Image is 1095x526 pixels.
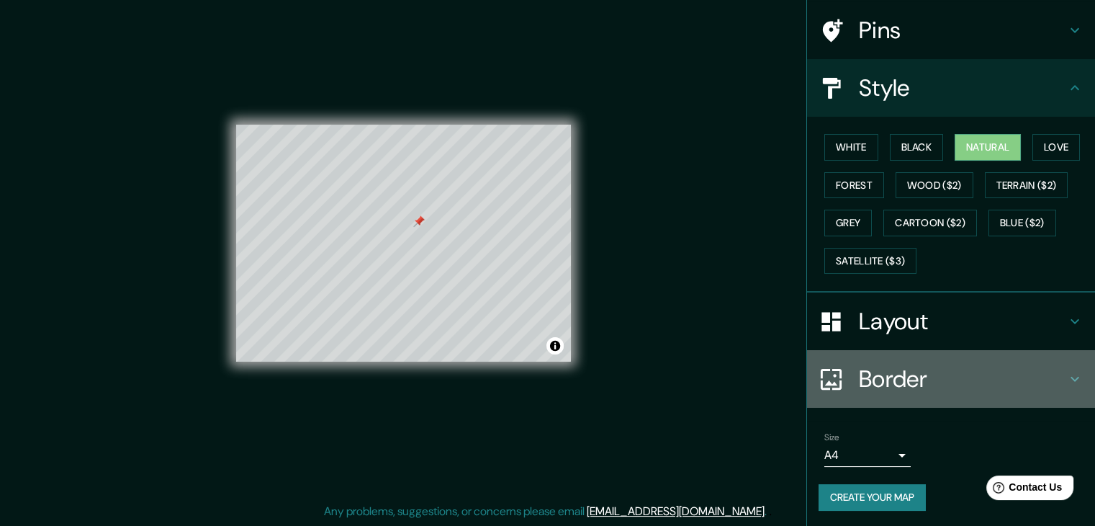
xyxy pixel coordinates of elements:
h4: Style [859,73,1066,102]
button: Terrain ($2) [985,172,1068,199]
div: Style [807,59,1095,117]
div: Pins [807,1,1095,59]
p: Any problems, suggestions, or concerns please email . [324,503,767,520]
button: Toggle attribution [546,337,564,355]
h4: Layout [859,307,1066,336]
button: Cartoon ($2) [883,210,977,236]
div: Border [807,350,1095,408]
button: Wood ($2) [896,172,973,199]
a: [EMAIL_ADDRESS][DOMAIN_NAME] [587,504,765,519]
iframe: Help widget launcher [967,470,1079,510]
button: Satellite ($3) [824,248,916,275]
div: Layout [807,293,1095,350]
h4: Pins [859,16,1066,45]
div: . [767,503,769,520]
button: Grey [824,210,872,236]
button: Black [890,134,944,161]
button: White [824,134,878,161]
button: Love [1032,134,1080,161]
button: Create your map [819,484,926,511]
h4: Border [859,365,1066,393]
div: . [769,503,772,520]
div: A4 [824,444,911,467]
label: Size [824,432,839,444]
button: Natural [955,134,1021,161]
button: Forest [824,172,884,199]
button: Blue ($2) [988,210,1056,236]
